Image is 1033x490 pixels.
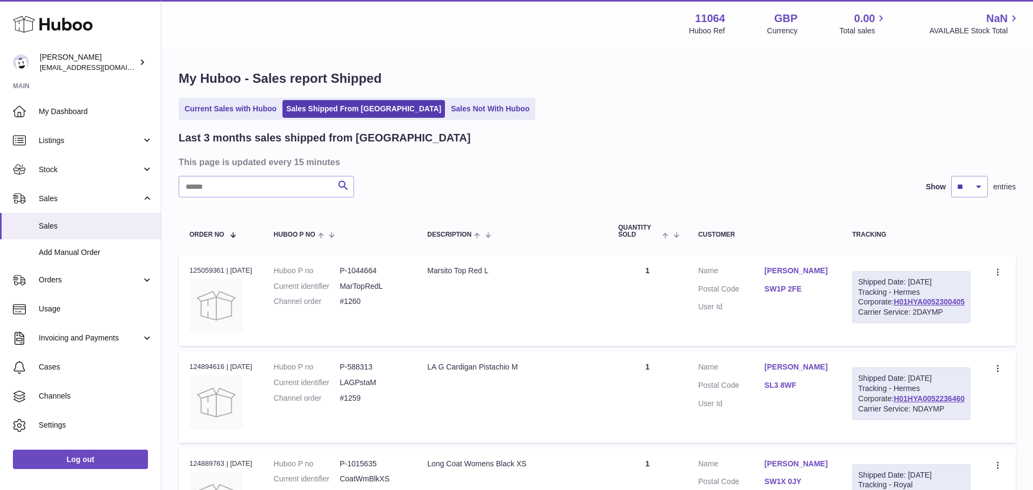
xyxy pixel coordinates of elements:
[39,391,153,401] span: Channels
[607,351,688,442] td: 1
[274,362,340,372] dt: Huboo P no
[765,459,831,469] a: [PERSON_NAME]
[765,477,831,487] a: SW1X 0JY
[852,271,971,324] div: Tracking - Hermes Corporate:
[181,100,280,118] a: Current Sales with Huboo
[40,63,158,72] span: [EMAIL_ADDRESS][DOMAIN_NAME]
[894,394,965,403] a: H01HYA0052236460
[698,284,765,297] dt: Postal Code
[698,266,765,279] dt: Name
[858,307,965,317] div: Carrier Service: 2DAYMP
[189,362,252,372] div: 124894616 | [DATE]
[274,474,340,484] dt: Current identifier
[179,70,1016,87] h1: My Huboo - Sales report Shipped
[618,224,660,238] span: Quantity Sold
[339,378,406,388] dd: LAGPstaM
[765,284,831,294] a: SW1P 2FE
[13,54,29,70] img: internalAdmin-11064@internal.huboo.com
[274,266,340,276] dt: Huboo P no
[39,247,153,258] span: Add Manual Order
[40,52,137,73] div: [PERSON_NAME]
[39,194,141,204] span: Sales
[39,221,153,231] span: Sales
[774,11,797,26] strong: GBP
[698,362,765,375] dt: Name
[765,380,831,390] a: SL3 8WF
[929,26,1020,36] span: AVAILABLE Stock Total
[427,459,597,469] div: Long Coat Womens Black XS
[339,393,406,403] dd: #1259
[427,231,471,238] span: Description
[274,296,340,307] dt: Channel order
[447,100,533,118] a: Sales Not With Huboo
[765,266,831,276] a: [PERSON_NAME]
[39,165,141,175] span: Stock
[698,380,765,393] dt: Postal Code
[339,362,406,372] dd: P-588313
[986,11,1008,26] span: NaN
[607,255,688,346] td: 1
[39,136,141,146] span: Listings
[858,277,965,287] div: Shipped Date: [DATE]
[858,373,965,384] div: Shipped Date: [DATE]
[698,302,765,312] dt: User Id
[339,266,406,276] dd: P-1044664
[179,156,1013,168] h3: This page is updated every 15 minutes
[698,477,765,489] dt: Postal Code
[698,459,765,472] dt: Name
[427,266,597,276] div: Marsito Top Red L
[274,393,340,403] dt: Channel order
[39,275,141,285] span: Orders
[13,450,148,469] a: Log out
[39,362,153,372] span: Cases
[189,231,224,238] span: Order No
[698,231,831,238] div: Customer
[765,362,831,372] a: [PERSON_NAME]
[39,304,153,314] span: Usage
[274,231,315,238] span: Huboo P no
[339,474,406,484] dd: CoatWmBlkXS
[929,11,1020,36] a: NaN AVAILABLE Stock Total
[282,100,445,118] a: Sales Shipped From [GEOGRAPHIC_DATA]
[339,281,406,292] dd: MarTopRedL
[767,26,798,36] div: Currency
[894,297,965,306] a: H01HYA0052300405
[689,26,725,36] div: Huboo Ref
[274,378,340,388] dt: Current identifier
[839,11,887,36] a: 0.00 Total sales
[274,281,340,292] dt: Current identifier
[189,375,243,429] img: no-photo.jpg
[858,470,965,480] div: Shipped Date: [DATE]
[926,182,946,192] label: Show
[854,11,875,26] span: 0.00
[858,404,965,414] div: Carrier Service: NDAYMP
[339,459,406,469] dd: P-1015635
[852,231,971,238] div: Tracking
[179,131,471,145] h2: Last 3 months sales shipped from [GEOGRAPHIC_DATA]
[852,367,971,420] div: Tracking - Hermes Corporate:
[695,11,725,26] strong: 11064
[427,362,597,372] div: LA G Cardigan Pistachio M
[339,296,406,307] dd: #1260
[698,399,765,409] dt: User Id
[839,26,887,36] span: Total sales
[274,459,340,469] dt: Huboo P no
[189,266,252,275] div: 125059361 | [DATE]
[189,279,243,332] img: no-photo.jpg
[993,182,1016,192] span: entries
[39,106,153,117] span: My Dashboard
[189,459,252,468] div: 124889763 | [DATE]
[39,333,141,343] span: Invoicing and Payments
[39,420,153,430] span: Settings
